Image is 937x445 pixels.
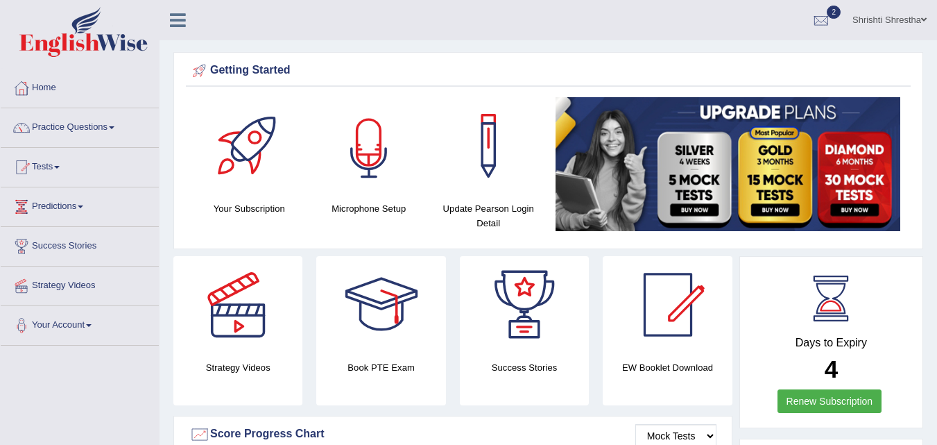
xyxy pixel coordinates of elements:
a: Renew Subscription [777,389,882,413]
img: small5.jpg [556,97,901,231]
h4: Microphone Setup [316,201,422,216]
a: Strategy Videos [1,267,159,301]
a: Tests [1,148,159,183]
a: Predictions [1,187,159,222]
div: Score Progress Chart [189,424,716,445]
h4: Update Pearson Login Detail [436,201,542,230]
h4: EW Booklet Download [603,360,732,375]
div: Getting Started [189,60,907,81]
h4: Strategy Videos [173,360,302,375]
h4: Book PTE Exam [316,360,445,375]
h4: Your Subscription [196,201,302,216]
h4: Days to Expiry [755,337,907,349]
a: Your Account [1,306,159,341]
a: Practice Questions [1,108,159,143]
span: 2 [827,6,841,19]
b: 4 [825,355,838,383]
h4: Success Stories [460,360,589,375]
a: Home [1,69,159,103]
a: Success Stories [1,227,159,262]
